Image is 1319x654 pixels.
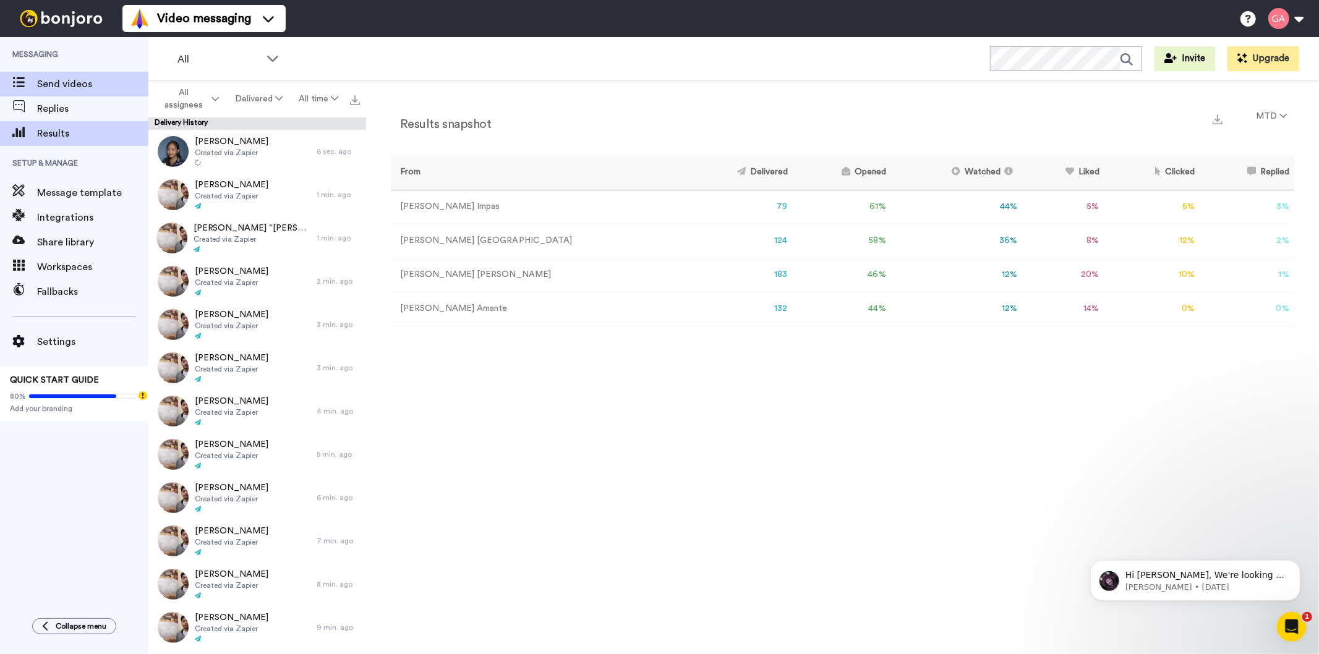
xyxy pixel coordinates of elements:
td: 14 % [1023,292,1104,326]
img: 0d97cff0-dc0a-47dd-8e5a-c35945ee28ea-thumb.jpg [156,223,187,253]
td: [PERSON_NAME] [PERSON_NAME] [391,258,685,292]
th: Opened [793,156,891,190]
span: [PERSON_NAME] [195,179,268,191]
img: 00a7c110-86a1-419d-8445-3a4697b129b7-thumb.jpg [158,439,189,470]
span: All assignees [159,87,209,111]
button: Invite [1155,46,1215,71]
a: [PERSON_NAME]Created via Zapier6 min. ago [148,476,366,519]
span: Created via Zapier [195,494,268,504]
span: [PERSON_NAME] [195,482,268,494]
td: 5 % [1023,190,1104,224]
div: 3 min. ago [317,320,360,329]
td: [PERSON_NAME] [GEOGRAPHIC_DATA] [391,224,685,258]
img: 3d72cb4d-210e-4040-9844-f6b843c65b74-thumb.jpg [158,396,189,427]
td: 79 [685,190,793,224]
th: Watched [891,156,1023,190]
span: [PERSON_NAME] [195,438,268,451]
td: 124 [685,224,793,258]
span: Share library [37,235,148,250]
td: 1 % [1200,258,1294,292]
td: [PERSON_NAME] Impas [391,190,685,224]
span: Send videos [37,77,148,91]
th: Liked [1023,156,1104,190]
div: 9 min. ago [317,622,360,632]
th: Clicked [1104,156,1200,190]
div: Tooltip anchor [137,390,148,401]
td: 5 % [1104,190,1200,224]
td: 10 % [1104,258,1200,292]
td: 183 [685,258,793,292]
a: [PERSON_NAME]Created via Zapier8 min. ago [148,563,366,606]
span: Created via Zapier [195,580,268,590]
span: Created via Zapier [194,234,310,244]
img: b799be79-d1cf-4ac5-bc00-805f7b3e6382-thumb.jpg [158,612,189,643]
img: bj-logo-header-white.svg [15,10,108,27]
iframe: Intercom notifications message [1072,534,1319,621]
button: MTD [1249,105,1294,127]
span: Created via Zapier [195,537,268,547]
td: 0 % [1200,292,1294,326]
div: 6 min. ago [317,493,360,503]
a: [PERSON_NAME]Created via Zapier7 min. ago [148,519,366,563]
span: Created via Zapier [195,624,268,634]
a: [PERSON_NAME]Created via Zapier5 min. ago [148,433,366,476]
th: From [391,156,685,190]
img: 2e4d1fb7-566f-4784-8bb5-f45e087f0767-thumb.jpg [158,352,189,383]
td: 12 % [891,258,1023,292]
span: Created via Zapier [195,451,268,461]
span: [PERSON_NAME] [195,135,268,148]
span: 1 [1302,612,1312,622]
img: 3fee3379-13b6-41fb-92af-96b5d7eb8418-thumb.jpg [158,136,189,167]
span: Created via Zapier [195,148,268,158]
span: All [177,52,260,67]
a: [PERSON_NAME]Created via Zapier1 min. ago [148,173,366,216]
span: Created via Zapier [195,191,268,201]
td: 20 % [1023,258,1104,292]
span: Results [37,126,148,141]
a: [PERSON_NAME]Created via Zapier2 min. ago [148,260,366,303]
img: 61c9bb7d-3a5e-4b4a-a380-e832cc3e4aae-thumb.jpg [158,309,189,340]
h2: Results snapshot [391,117,491,131]
td: 61 % [793,190,891,224]
td: 0 % [1104,292,1200,326]
div: Delivery History [148,117,366,130]
span: [PERSON_NAME] [195,352,268,364]
span: Fallbacks [37,284,148,299]
span: [PERSON_NAME] [195,308,268,321]
img: 8adca69e-3fac-44fa-a1f9-96b2735835b0-thumb.jpg [158,569,189,600]
td: 8 % [1023,224,1104,258]
span: Replies [37,101,148,116]
span: 80% [10,391,26,401]
div: 5 min. ago [317,449,360,459]
img: vm-color.svg [130,9,150,28]
div: 3 min. ago [317,363,360,373]
div: 2 min. ago [317,276,360,286]
span: Created via Zapier [195,407,268,417]
div: 7 min. ago [317,536,360,546]
div: 4 min. ago [317,406,360,416]
div: 6 sec. ago [317,147,360,156]
span: [PERSON_NAME] [195,611,268,624]
td: 12 % [1104,224,1200,258]
img: e2d92c3d-1401-4a47-b170-a1dba1c8677b-thumb.jpg [158,179,189,210]
td: 132 [685,292,793,326]
button: Export all results that match these filters now. [346,90,364,108]
button: Upgrade [1227,46,1299,71]
td: 2 % [1200,224,1294,258]
div: 1 min. ago [317,233,360,243]
img: export.svg [350,95,360,105]
button: Delivered [227,88,291,110]
td: 3 % [1200,190,1294,224]
iframe: Intercom live chat [1277,612,1307,642]
td: 46 % [793,258,891,292]
span: Created via Zapier [195,278,268,287]
button: Collapse menu [32,618,116,634]
img: d503b8fa-0dba-43c3-9df9-bf5a97cb10b3-thumb.jpg [158,482,189,513]
a: [PERSON_NAME] “[PERSON_NAME]” [PERSON_NAME]Created via Zapier1 min. ago [148,216,366,260]
span: Video messaging [157,10,251,27]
